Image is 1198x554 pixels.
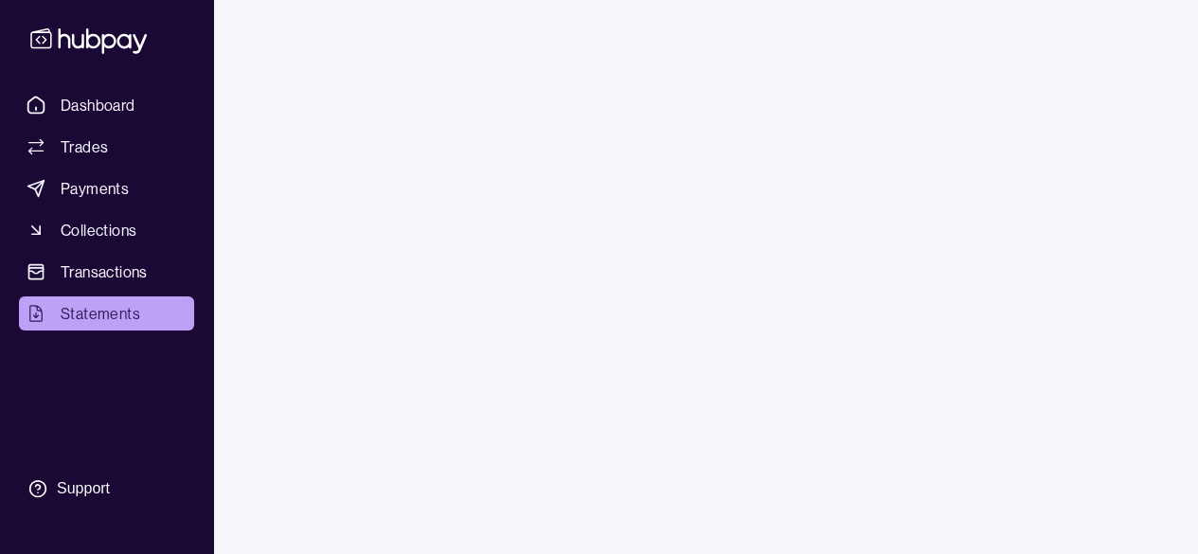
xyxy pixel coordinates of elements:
[57,478,110,499] div: Support
[61,94,135,116] span: Dashboard
[61,260,148,283] span: Transactions
[19,296,194,331] a: Statements
[19,171,194,206] a: Payments
[19,130,194,164] a: Trades
[61,302,140,325] span: Statements
[61,135,108,158] span: Trades
[61,219,136,241] span: Collections
[19,469,194,509] a: Support
[61,177,129,200] span: Payments
[19,213,194,247] a: Collections
[19,255,194,289] a: Transactions
[19,88,194,122] a: Dashboard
